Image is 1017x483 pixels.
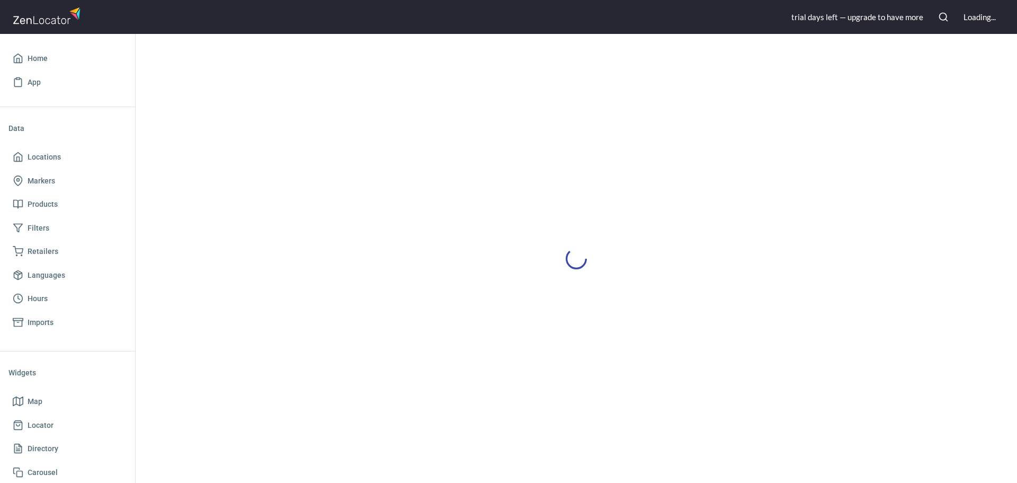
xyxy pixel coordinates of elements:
[8,311,127,335] a: Imports
[8,390,127,414] a: Map
[8,287,127,311] a: Hours
[28,395,42,408] span: Map
[28,419,53,432] span: Locator
[8,414,127,437] a: Locator
[28,174,55,188] span: Markers
[28,245,58,258] span: Retailers
[8,360,127,385] li: Widgets
[964,12,996,23] div: Loading...
[28,52,48,65] span: Home
[28,316,53,329] span: Imports
[28,222,49,235] span: Filters
[13,4,84,27] img: zenlocator
[28,292,48,305] span: Hours
[8,169,127,193] a: Markers
[28,76,41,89] span: App
[8,264,127,287] a: Languages
[8,192,127,216] a: Products
[8,240,127,264] a: Retailers
[28,466,58,479] span: Carousel
[932,5,955,29] button: Search
[8,145,127,169] a: Locations
[8,437,127,461] a: Directory
[28,151,61,164] span: Locations
[8,71,127,94] a: App
[8,116,127,141] li: Data
[8,47,127,71] a: Home
[8,216,127,240] a: Filters
[28,269,65,282] span: Languages
[791,12,923,23] div: trial day s left — upgrade to have more
[28,198,58,211] span: Products
[28,442,58,455] span: Directory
